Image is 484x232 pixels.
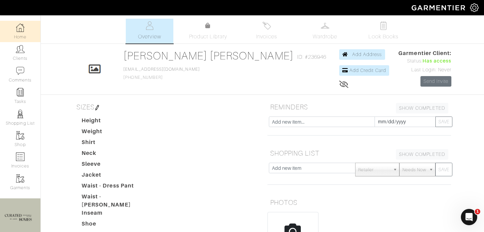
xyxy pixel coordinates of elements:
img: wardrobe-487a4870c1b7c33e795ec22d11cfc2ed9d08956e64fb3008fe2437562e282088.svg [321,21,329,30]
a: Look Books [360,19,407,43]
img: clients-icon-6bae9207a08558b7cb47a8932f037763ab4055f8c8b6bfacd5dc20c3e0201464.png [16,45,24,53]
img: dashboard-icon-dbcd8f5a0b271acd01030246c82b418ddd0df26cd7fceb0bd07c9910d44c42f6.png [16,23,24,32]
a: Overview [126,19,173,43]
h5: REMINDERS [267,100,451,114]
img: reminder-icon-8004d30b9f0a5d33ae49ab947aed9ed385cf756f9e5892f1edd6e32f2345188e.png [16,88,24,96]
a: Invoices [243,19,290,43]
dt: Jacket [76,171,154,182]
a: [EMAIL_ADDRESS][DOMAIN_NAME] [123,67,200,72]
a: Product Library [184,22,232,41]
span: ID: #236946 [297,53,327,61]
button: SAVE [435,117,452,127]
span: Product Library [189,33,227,41]
div: Status: [398,57,451,65]
a: SHOW COMPLETED [396,103,448,113]
dt: Shoe [76,220,154,231]
span: Add Credit Card [349,68,386,73]
h5: SHOPPING LIST [267,146,451,160]
dt: Height [76,117,154,127]
a: Add Credit Card [339,65,389,76]
a: SHOW COMPLETED [396,149,448,160]
span: Garmentier Client: [398,49,451,57]
img: basicinfo-40fd8af6dae0f16599ec9e87c0ef1c0a1fdea2edbe929e3d69a839185d80c458.svg [145,21,154,30]
img: orders-27d20c2124de7fd6de4e0e44c1d41de31381a507db9b33961299e4e07d508b8c.svg [262,21,271,30]
span: [PHONE_NUMBER] [123,67,200,80]
dt: Waist - [PERSON_NAME] [76,193,154,209]
dt: Sleeve [76,160,154,171]
h5: PHOTOS [267,196,451,209]
img: pen-cf24a1663064a2ec1b9c1bd2387e9de7a2fa800b781884d57f21acf72779bad2.png [94,105,100,110]
iframe: Intercom live chat [461,209,477,225]
dt: Shirt [76,138,154,149]
a: Wardrobe [301,19,349,43]
span: 1 [475,209,480,214]
a: Send Invite [420,76,452,87]
img: gear-icon-white-bd11855cb880d31180b6d7d6211b90ccbf57a29d726f0c71d8c61bd08dd39cc2.png [470,3,479,12]
dt: Inseam [76,209,154,220]
img: garments-icon-b7da505a4dc4fd61783c78ac3ca0ef83fa9d6f193b1c9dc38574b1d14d53ca28.png [16,131,24,140]
span: Retailer [358,163,390,177]
img: comment-icon-a0a6a9ef722e966f86d9cbdc48e553b5cf19dbc54f86b18d962a5391bc8f6eb6.png [16,67,24,75]
img: garments-icon-b7da505a4dc4fd61783c78ac3ca0ef83fa9d6f193b1c9dc38574b1d14d53ca28.png [16,174,24,183]
span: Invoices [256,33,277,41]
span: Add Address [352,52,382,57]
dt: Waist - Dress Pant [76,182,154,193]
div: Last Login: Never [398,66,451,74]
img: todo-9ac3debb85659649dc8f770b8b6100bb5dab4b48dedcbae339e5042a72dfd3cc.svg [379,21,388,30]
img: stylists-icon-eb353228a002819b7ec25b43dbf5f0378dd9e0616d9560372ff212230b889e62.png [16,110,24,118]
span: Look Books [368,33,399,41]
a: [PERSON_NAME] [PERSON_NAME] [123,50,293,62]
span: Has access [422,57,452,65]
input: Add new item... [269,117,375,127]
dt: Weight [76,127,154,138]
h5: SIZES [74,100,257,114]
span: Wardrobe [313,33,337,41]
input: Add new item [269,163,356,173]
span: Needs Now [402,163,426,177]
dt: Neck [76,149,154,160]
img: orders-icon-0abe47150d42831381b5fb84f609e132dff9fe21cb692f30cb5eec754e2cba89.png [16,153,24,161]
img: garmentier-logo-header-white-b43fb05a5012e4ada735d5af1a66efaba907eab6374d6393d1fbf88cb4ef424d.png [408,2,470,14]
span: Overview [138,33,161,41]
button: SAVE [435,163,452,176]
a: Add Address [339,49,385,60]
